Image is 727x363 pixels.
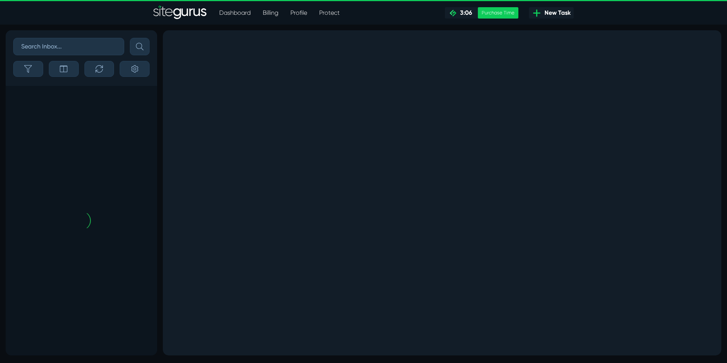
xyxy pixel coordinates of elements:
[541,8,571,17] span: New Task
[313,5,346,20] a: Protect
[213,5,257,20] a: Dashboard
[153,5,207,20] a: SiteGurus
[257,5,284,20] a: Billing
[457,9,472,16] span: 3:06
[478,7,518,19] div: Purchase Time
[284,5,313,20] a: Profile
[153,5,207,20] img: Sitegurus Logo
[445,7,518,19] a: 3:06 Purchase Time
[529,7,574,19] a: New Task
[13,38,124,55] input: Search Inbox...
